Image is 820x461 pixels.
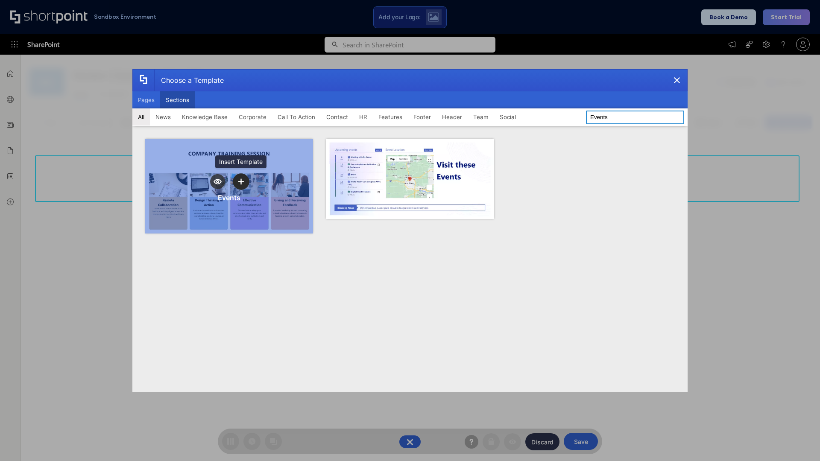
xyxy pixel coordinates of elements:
div: template selector [132,69,688,392]
button: Pages [132,91,160,108]
iframe: Chat Widget [666,362,820,461]
button: Corporate [233,108,272,125]
button: Features [373,108,408,125]
input: Search [586,111,684,124]
button: Social [494,108,521,125]
button: News [150,108,176,125]
button: Sections [160,91,195,108]
div: Choose a Template [154,70,224,91]
button: Team [468,108,494,125]
button: All [132,108,150,125]
button: HR [354,108,373,125]
button: Call To Action [272,108,321,125]
div: Events [218,193,240,202]
button: Header [436,108,468,125]
button: Knowledge Base [176,108,233,125]
button: Contact [321,108,354,125]
button: Footer [408,108,436,125]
